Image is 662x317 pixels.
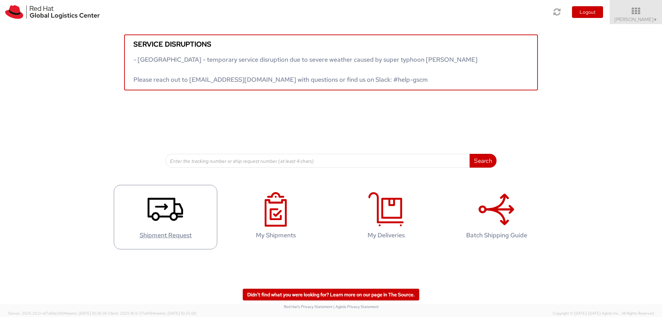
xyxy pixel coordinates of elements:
[333,304,379,309] a: | Agistix Privacy Statement
[334,185,438,249] a: My Deliveries
[572,6,603,18] button: Logout
[224,185,328,249] a: My Shipments
[342,232,431,239] h4: My Deliveries
[8,311,107,316] span: Server: 2025.20.0-af7a6be3001
[653,17,658,22] span: ▼
[284,304,332,309] a: Red Hat's Privacy Statement
[133,40,529,48] h5: Service disruptions
[445,185,548,249] a: Batch Shipping Guide
[452,232,541,239] h4: Batch Shipping Guide
[5,5,100,19] img: rh-logistics-00dfa346123c4ec078e1.svg
[133,56,478,83] span: - [GEOGRAPHIC_DATA] - temporary service disruption due to severe weather caused by super typhoon ...
[108,311,196,316] span: Client: 2025.18.0-37e85b1
[470,154,496,168] button: Search
[124,34,538,90] a: Service disruptions - [GEOGRAPHIC_DATA] - temporary service disruption due to severe weather caus...
[154,311,196,316] span: master, [DATE] 10:25:00
[165,154,470,168] input: Enter the tracking number or ship request number (at least 4 chars)
[114,185,217,249] a: Shipment Request
[65,311,107,316] span: master, [DATE] 10:36:36
[121,232,210,239] h4: Shipment Request
[243,289,419,300] a: Didn't find what you were looking for? Learn more on our page in The Source.
[553,311,654,316] span: Copyright © [DATE]-[DATE] Agistix Inc., All Rights Reserved
[614,16,658,22] span: [PERSON_NAME]
[231,232,320,239] h4: My Shipments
